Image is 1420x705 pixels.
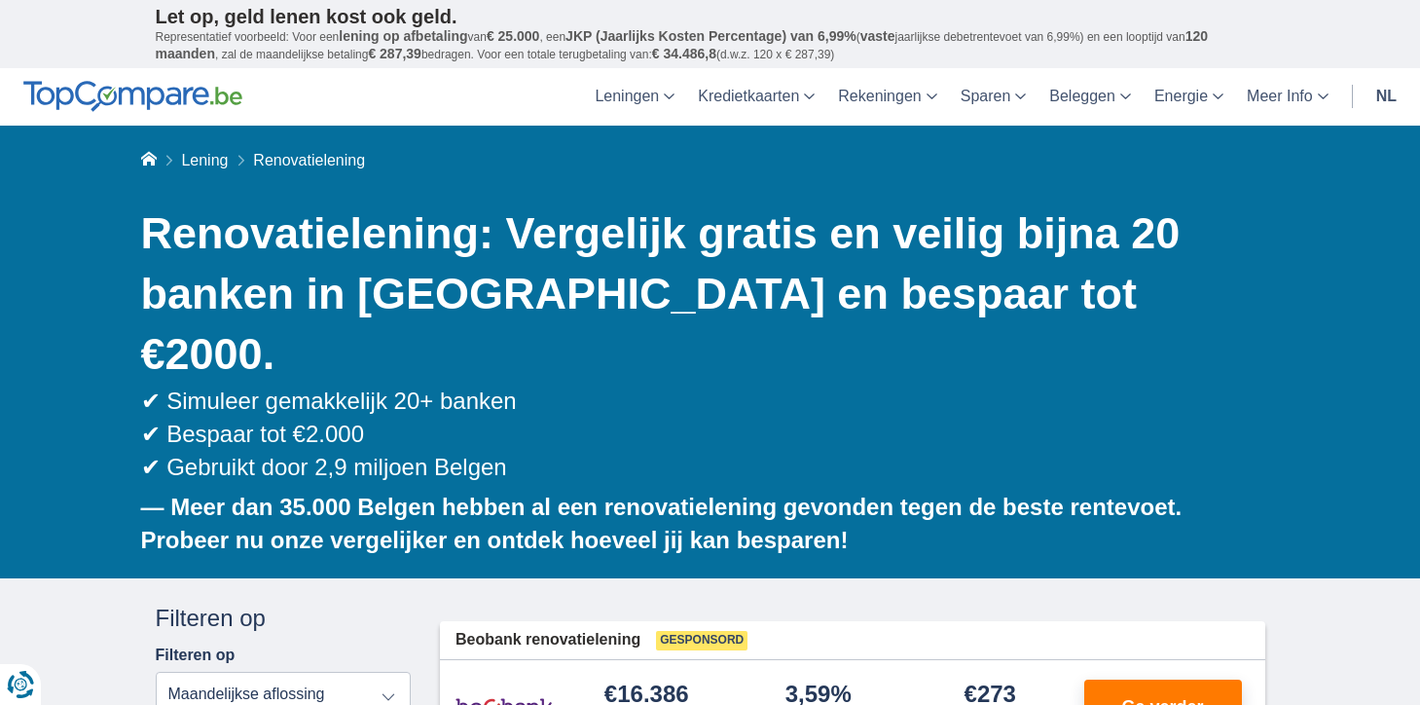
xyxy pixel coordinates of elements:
span: JKP (Jaarlijks Kosten Percentage) van 6,99% [565,28,856,44]
span: 120 maanden [156,28,1209,61]
p: Let op, geld lenen kost ook geld. [156,5,1265,28]
a: Energie [1143,68,1235,126]
a: Meer Info [1235,68,1340,126]
div: Filteren op [156,602,412,635]
span: € 34.486,8 [652,46,716,61]
span: Gesponsord [656,631,747,650]
span: vaste [860,28,895,44]
h1: Renovatielening: Vergelijk gratis en veilig bijna 20 banken in [GEOGRAPHIC_DATA] en bespaar tot €... [141,204,1265,385]
img: TopCompare [23,81,242,112]
a: Leningen [583,68,686,126]
a: Home [141,152,157,168]
a: Beleggen [1038,68,1143,126]
label: Filteren op [156,647,236,664]
span: lening op afbetaling [339,28,467,44]
span: € 25.000 [487,28,540,44]
span: Renovatielening [253,152,365,168]
div: ✔ Simuleer gemakkelijk 20+ banken ✔ Bespaar tot €2.000 ✔ Gebruikt door 2,9 miljoen Belgen [141,385,1265,485]
a: Rekeningen [826,68,948,126]
span: € 287,39 [368,46,421,61]
a: Lening [181,152,228,168]
a: Kredietkaarten [686,68,826,126]
a: nl [1365,68,1408,126]
p: Representatief voorbeeld: Voor een van , een ( jaarlijkse debetrentevoet van 6,99%) en een loopti... [156,28,1265,63]
span: Beobank renovatielening [455,629,640,651]
b: — Meer dan 35.000 Belgen hebben al een renovatielening gevonden tegen de beste rentevoet. Probeer... [141,494,1183,553]
a: Sparen [949,68,1038,126]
